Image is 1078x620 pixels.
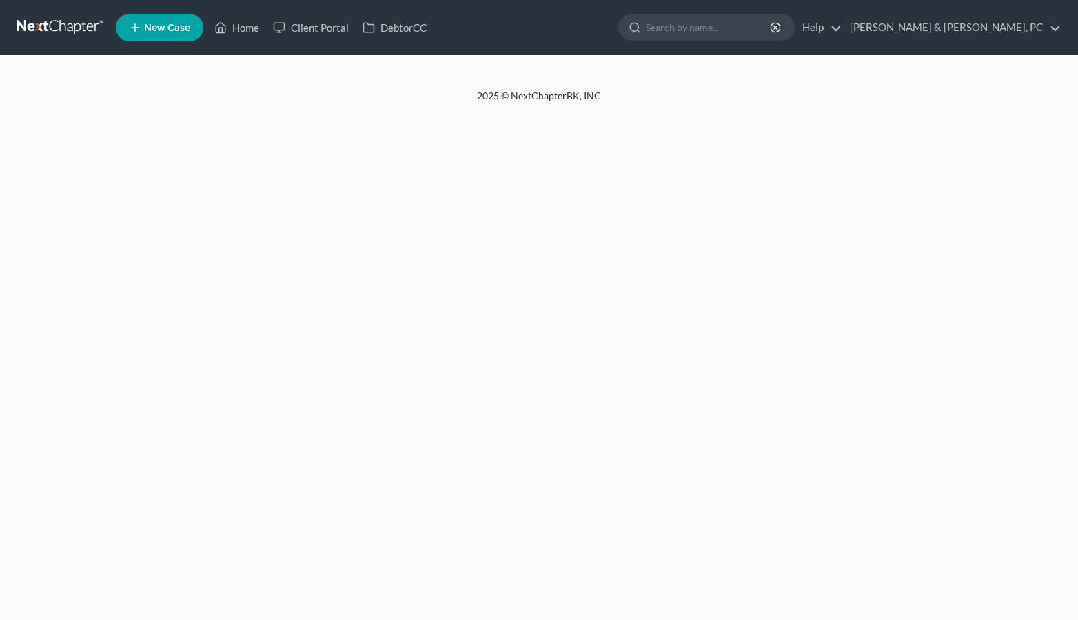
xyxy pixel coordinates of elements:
[146,89,932,114] div: 2025 © NextChapterBK, INC
[356,15,434,40] a: DebtorCC
[795,15,842,40] a: Help
[266,15,356,40] a: Client Portal
[646,14,772,40] input: Search by name...
[144,23,190,33] span: New Case
[843,15,1061,40] a: [PERSON_NAME] & [PERSON_NAME], PC
[207,15,266,40] a: Home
